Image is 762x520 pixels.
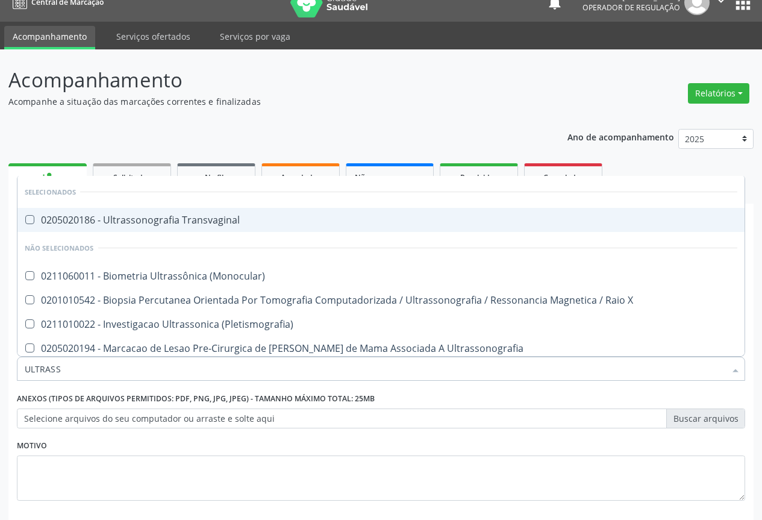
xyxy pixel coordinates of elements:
span: Na fila [205,172,228,183]
a: Serviços por vaga [211,26,299,47]
div: 0211010022 - Investigacao Ultrassonica (Pletismografia) [25,319,737,329]
div: person_add [41,171,54,184]
input: Buscar por procedimentos [25,357,725,381]
p: Ano de acompanhamento [567,129,674,144]
label: Motivo [17,437,47,456]
span: Cancelados [543,172,584,183]
a: Acompanhamento [4,26,95,49]
span: Solicitados [113,172,151,183]
div: 0205020186 - Ultrassonografia Transvaginal [25,215,737,225]
span: Operador de regulação [582,2,680,13]
button: Relatórios [688,83,749,104]
div: 0205020194 - Marcacao de Lesao Pre-Cirurgica de [PERSON_NAME] de Mama Associada A Ultrassonografia [25,343,737,353]
p: Acompanhe a situação das marcações correntes e finalizadas [8,95,530,108]
label: Anexos (Tipos de arquivos permitidos: PDF, PNG, JPG, JPEG) - Tamanho máximo total: 25MB [17,390,375,409]
span: Resolvidos [460,172,498,183]
span: Agendados [281,172,320,183]
p: Acompanhamento [8,65,530,95]
a: Serviços ofertados [108,26,199,47]
div: 0201010542 - Biopsia Percutanea Orientada Por Tomografia Computadorizada / Ultrassonografia / Res... [25,295,737,305]
div: 0211060011 - Biometria Ultrassônica (Monocular) [25,271,737,281]
span: Não compareceram [355,172,425,183]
